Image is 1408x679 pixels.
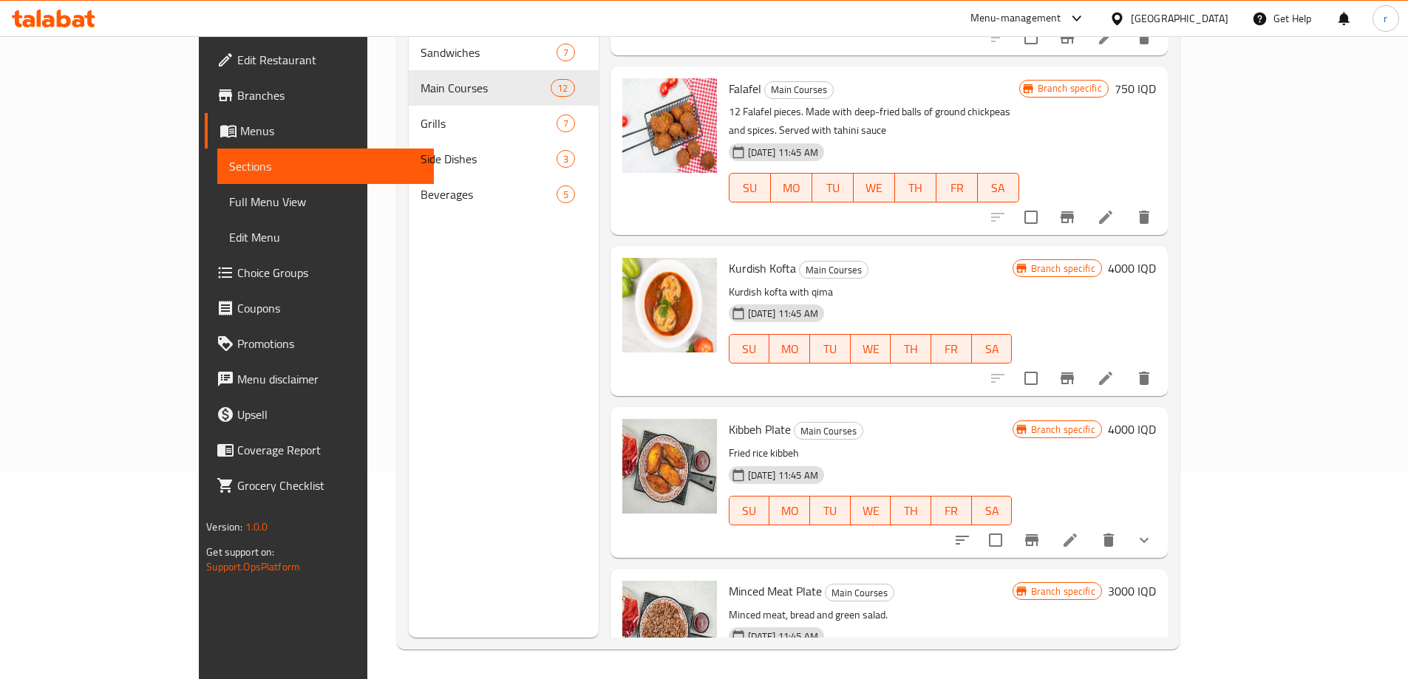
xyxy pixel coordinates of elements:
span: 3 [557,152,574,166]
span: SU [735,177,765,199]
span: Branches [237,86,422,104]
div: Menu-management [970,10,1061,27]
span: FR [937,500,966,522]
span: Menus [240,122,422,140]
img: Kurdish Kofta [622,258,717,352]
button: MO [769,334,810,364]
span: TH [897,338,925,360]
span: Get support on: [206,542,274,562]
img: Kibbeh Plate [622,419,717,513]
span: SA [978,338,1007,360]
a: Grocery Checklist [205,468,434,503]
span: Main Courses [795,423,863,440]
button: TH [891,334,931,364]
button: delete [1126,20,1162,55]
span: Version: [206,517,242,536]
a: Edit Menu [217,219,434,255]
a: Edit menu item [1097,369,1115,387]
span: Edit Menu [229,228,422,246]
div: Main Courses [764,81,834,99]
span: TU [818,177,848,199]
span: Sections [229,157,422,175]
span: WE [857,500,885,522]
a: Edit menu item [1097,29,1115,47]
button: WE [851,334,891,364]
div: items [551,79,574,97]
div: items [557,115,575,132]
span: Upsell [237,406,422,423]
p: Fried rice kibbeh [729,444,1013,463]
span: Branch specific [1032,81,1108,95]
svg: Show Choices [1135,531,1153,549]
button: WE [851,496,891,525]
a: Choice Groups [205,255,434,290]
span: TU [816,500,845,522]
span: Falafel [729,78,761,100]
span: Coverage Report [237,441,422,459]
h6: 4000 IQD [1108,258,1156,279]
nav: Menu sections [409,29,599,218]
a: Edit menu item [1061,531,1079,549]
span: Select to update [1016,22,1047,53]
span: SU [735,338,764,360]
a: Edit Restaurant [205,42,434,78]
a: Branches [205,78,434,113]
span: WE [857,338,885,360]
span: FR [942,177,972,199]
button: show more [1126,522,1162,558]
button: Branch-specific-item [1014,522,1050,558]
p: Minced meat, bread and green salad. [729,606,1013,624]
span: 7 [557,117,574,131]
h6: 750 IQD [1115,78,1156,99]
span: Coupons [237,299,422,317]
a: Edit menu item [1097,208,1115,226]
div: Side Dishes3 [409,141,599,177]
button: TH [891,496,931,525]
span: 5 [557,188,574,202]
button: SU [729,173,771,202]
div: Sandwiches7 [409,35,599,70]
button: sort-choices [945,522,980,558]
span: Edit Restaurant [237,51,422,69]
div: Main Courses [799,261,868,279]
span: [DATE] 11:45 AM [742,468,824,482]
button: Branch-specific-item [1050,361,1085,396]
span: SU [735,500,764,522]
button: FR [931,334,972,364]
button: Branch-specific-item [1050,199,1085,235]
span: Side Dishes [421,150,557,168]
h6: 3000 IQD [1108,581,1156,601]
button: FR [931,496,972,525]
div: Main Courses12 [409,70,599,106]
a: Support.OpsPlatform [206,557,300,576]
button: MO [769,496,810,525]
a: Menus [205,113,434,149]
button: TU [810,334,851,364]
div: items [557,150,575,168]
span: Choice Groups [237,264,422,282]
button: delete [1126,199,1162,235]
span: Menu disclaimer [237,370,422,388]
div: Main Courses [421,79,551,97]
div: [GEOGRAPHIC_DATA] [1131,10,1228,27]
span: Sandwiches [421,44,557,61]
span: Full Menu View [229,193,422,211]
button: MO [771,173,812,202]
div: Main Courses [794,422,863,440]
span: Branch specific [1025,584,1101,598]
span: Select to update [1016,363,1047,394]
img: Falafel [622,78,717,173]
span: Kibbeh Plate [729,418,791,440]
button: Branch-specific-item [1050,20,1085,55]
div: items [557,185,575,203]
span: 1.0.0 [245,517,268,536]
a: Full Menu View [217,184,434,219]
span: MO [777,177,806,199]
span: FR [937,338,966,360]
span: 12 [551,81,574,95]
span: Grocery Checklist [237,477,422,494]
span: 7 [557,46,574,60]
span: Main Courses [765,81,833,98]
button: WE [854,173,895,202]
